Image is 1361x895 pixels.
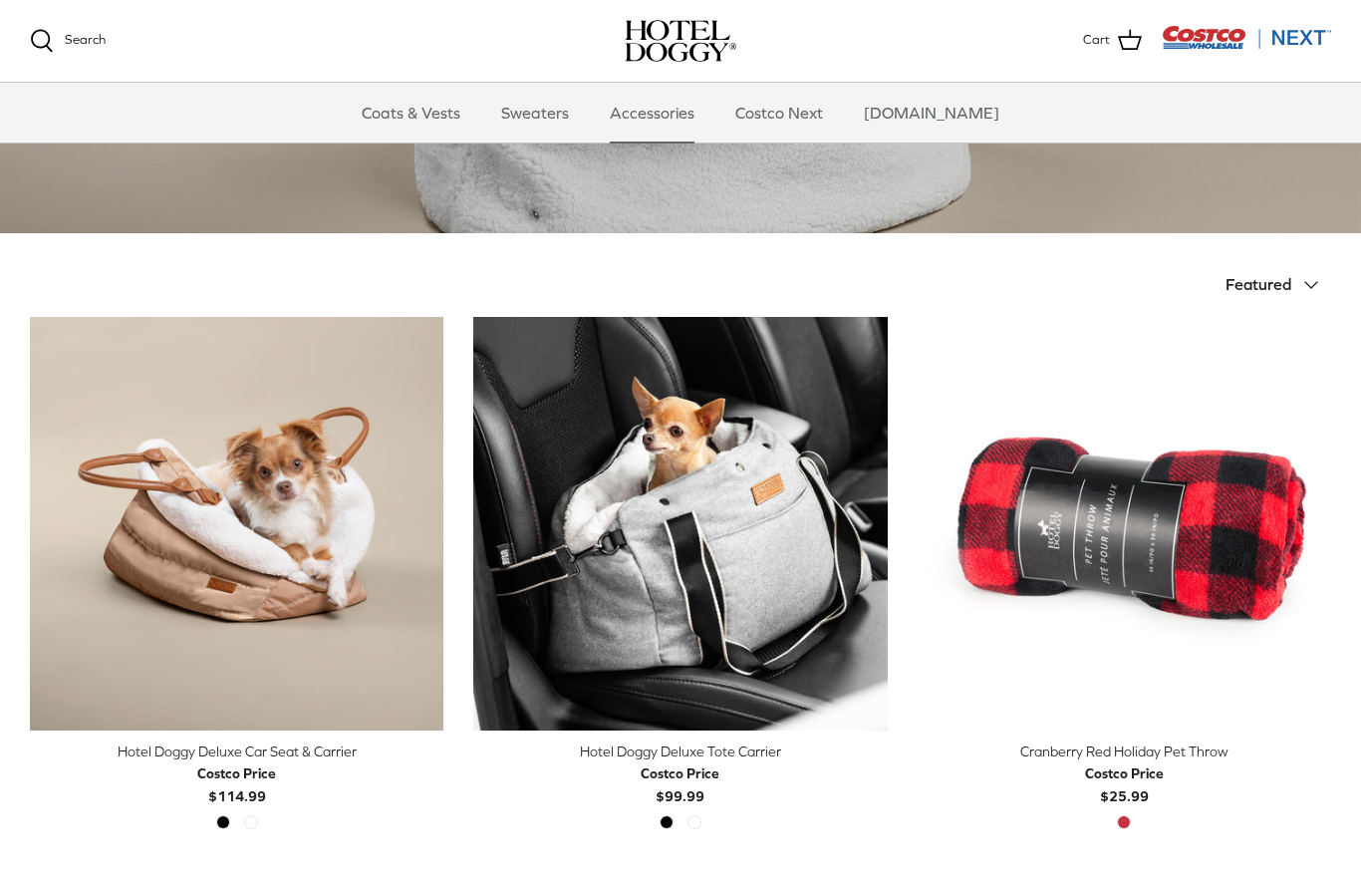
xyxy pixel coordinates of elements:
b: $25.99 [1085,762,1164,803]
a: Search [30,29,106,53]
a: [DOMAIN_NAME] [846,83,1017,143]
a: Coats & Vests [344,83,478,143]
a: Hotel Doggy Deluxe Tote Carrier [473,317,887,731]
div: Hotel Doggy Deluxe Tote Carrier [473,741,887,762]
div: Costco Price [641,762,719,784]
a: Sweaters [483,83,587,143]
a: Hotel Doggy Deluxe Car Seat & Carrier Costco Price$114.99 [30,741,443,807]
b: $99.99 [641,762,719,803]
button: Featured [1225,263,1331,307]
b: $114.99 [197,762,276,803]
span: Search [65,32,106,47]
a: Cranberry Red Holiday Pet Throw Costco Price$25.99 [918,741,1331,807]
a: Costco Next [717,83,841,143]
span: Cart [1083,30,1110,51]
div: Costco Price [1085,762,1164,784]
span: Featured [1225,275,1291,293]
a: Accessories [592,83,712,143]
a: Cart [1083,28,1142,54]
img: Costco Next [1162,25,1331,50]
div: Costco Price [197,762,276,784]
a: Visit Costco Next [1162,38,1331,53]
a: Hotel Doggy Deluxe Car Seat & Carrier [30,317,443,731]
div: Cranberry Red Holiday Pet Throw [918,741,1331,762]
a: Hotel Doggy Deluxe Tote Carrier Costco Price$99.99 [473,741,887,807]
div: Hotel Doggy Deluxe Car Seat & Carrier [30,741,443,762]
a: hoteldoggy.com hoteldoggycom [625,20,736,62]
a: Cranberry Red Holiday Pet Throw [918,317,1331,731]
img: hoteldoggycom [625,20,736,62]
